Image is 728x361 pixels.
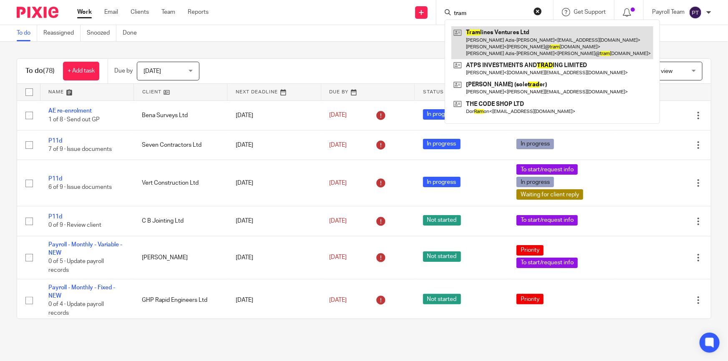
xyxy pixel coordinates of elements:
a: Done [123,25,143,41]
span: [DATE] [329,113,347,118]
input: Search [453,10,528,18]
td: [DATE] [227,236,321,279]
span: 0 of 4 · Update payroll records [48,301,104,316]
span: To start/request info [516,215,578,226]
a: + Add task [63,62,99,80]
td: [DATE] [227,100,321,130]
span: [DATE] [329,180,347,186]
span: In progress [423,109,461,120]
span: In progress [516,177,554,187]
td: [DATE] [227,130,321,160]
p: Due by [114,67,133,75]
a: Clients [131,8,149,16]
span: Get Support [574,9,606,15]
a: P11d [48,176,62,182]
td: [DATE] [227,206,321,236]
span: (78) [43,68,55,74]
td: Seven Contractors Ltd [134,130,227,160]
span: Not started [423,215,461,226]
span: 1 of 8 · Send out GP [48,117,100,123]
a: Team [161,8,175,16]
p: Payroll Team [652,8,685,16]
a: Reassigned [43,25,81,41]
span: 6 of 9 · Issue documents [48,184,112,190]
a: Payroll - Monthly - Variable - NEW [48,242,122,256]
a: AE re-enrolment [48,108,92,114]
span: [DATE] [329,297,347,303]
img: Pixie [17,7,58,18]
span: [DATE] [144,68,161,74]
span: To start/request info [516,164,578,175]
span: Not started [423,294,461,304]
span: Priority [516,294,544,304]
a: Snoozed [87,25,116,41]
img: svg%3E [689,6,702,19]
td: C B Jointing Ltd [134,206,227,236]
span: Not started [423,251,461,262]
td: Bena Surveys Ltd [134,100,227,130]
a: To do [17,25,37,41]
td: [PERSON_NAME] [134,236,227,279]
span: In progress [516,139,554,149]
a: P11d [48,214,62,220]
span: [DATE] [329,218,347,224]
span: In progress [423,177,461,187]
h1: To do [25,67,55,75]
span: 0 of 9 · Review client [48,223,101,228]
span: In progress [423,139,461,149]
span: 0 of 5 · Update payroll records [48,259,104,273]
td: Vert Construction Ltd [134,160,227,206]
span: [DATE] [329,254,347,260]
a: P11d [48,138,62,144]
a: Work [77,8,92,16]
a: Payroll - Monthly - Fixed - NEW [48,285,115,299]
td: [DATE] [227,160,321,206]
a: Email [104,8,118,16]
span: 7 of 9 · Issue documents [48,146,112,152]
button: Clear [534,7,542,15]
td: GHP Rapid Engineers Ltd [134,279,227,322]
span: Waiting for client reply [516,189,583,200]
span: Priority [516,245,544,256]
span: [DATE] [329,142,347,148]
span: To start/request info [516,258,578,268]
td: [DATE] [227,279,321,322]
a: Reports [188,8,209,16]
